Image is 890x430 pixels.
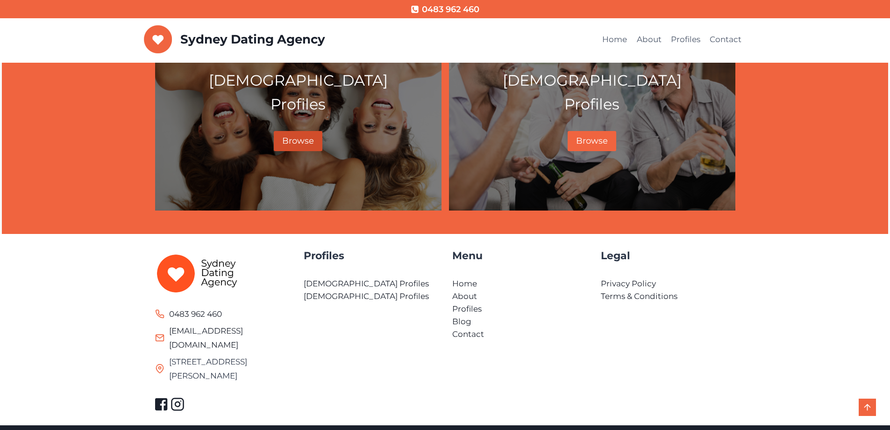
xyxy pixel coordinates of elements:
span: [STREET_ADDRESS][PERSON_NAME] [169,355,290,383]
a: Privacy Policy [601,279,656,288]
span: Browse [282,136,314,146]
span: 0483 962 460 [169,307,222,321]
a: Contact [452,329,484,339]
a: Sydney Dating Agency [144,25,325,53]
a: Home [452,279,477,288]
a: Terms & Conditions [601,292,677,301]
a: Home [598,29,632,51]
nav: Primary [598,29,747,51]
p: Sydney Dating Agency [180,32,325,47]
h4: Legal [601,248,735,263]
a: Profiles [452,304,482,313]
a: Contact [705,29,746,51]
p: [DEMOGRAPHIC_DATA] Profiles [457,68,727,116]
span: 0483 962 460 [422,3,479,16]
a: Browse [274,131,322,151]
a: [DEMOGRAPHIC_DATA] Profiles [304,279,429,288]
img: Sydney Dating Agency [144,25,172,53]
a: Browse [568,131,616,151]
h4: Profiles [304,248,438,263]
a: Profiles [666,29,705,51]
a: 0483 962 460 [155,307,222,321]
h4: Menu [452,248,587,263]
a: Scroll to top [859,399,876,416]
a: [DEMOGRAPHIC_DATA] Profiles [304,292,429,301]
a: About [632,29,666,51]
a: Blog [452,317,471,326]
a: 0483 962 460 [411,3,479,16]
a: [EMAIL_ADDRESS][DOMAIN_NAME] [169,326,243,350]
p: [DEMOGRAPHIC_DATA] Profiles [163,68,434,116]
a: About [452,292,477,301]
span: Browse [576,136,608,146]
